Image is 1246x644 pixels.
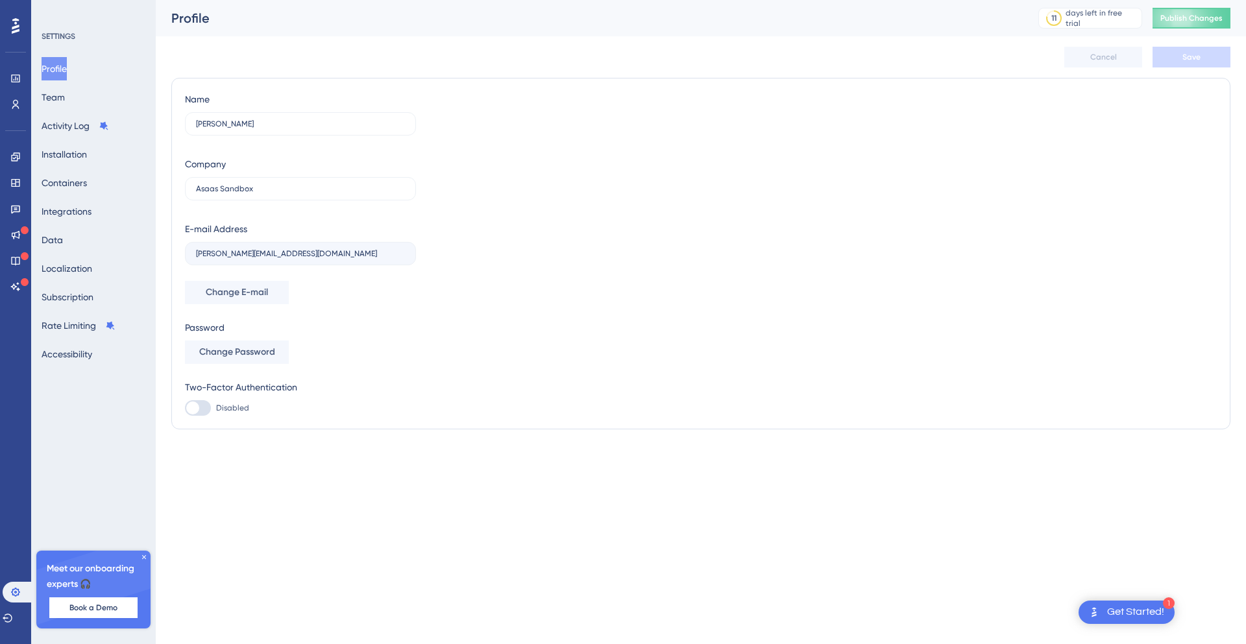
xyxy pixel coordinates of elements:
[42,114,109,137] button: Activity Log
[1153,8,1230,29] button: Publish Changes
[42,342,92,366] button: Accessibility
[185,221,247,237] div: E-mail Address
[42,228,63,252] button: Data
[216,403,249,413] span: Disabled
[42,86,65,109] button: Team
[69,602,117,613] span: Book a Demo
[42,200,92,223] button: Integrations
[1066,8,1138,29] div: days left in free trial
[1153,47,1230,67] button: Save
[199,344,275,360] span: Change Password
[1163,597,1175,609] div: 1
[185,91,210,107] div: Name
[196,119,405,128] input: Name Surname
[1107,605,1164,619] div: Get Started!
[42,31,147,42] div: SETTINGS
[1086,604,1102,620] img: launcher-image-alternative-text
[42,285,93,309] button: Subscription
[42,57,67,80] button: Profile
[42,143,87,166] button: Installation
[42,171,87,195] button: Containers
[196,184,405,193] input: Company Name
[1051,13,1057,23] div: 11
[185,320,416,335] div: Password
[1182,52,1201,62] span: Save
[49,597,138,618] button: Book a Demo
[42,257,92,280] button: Localization
[196,249,405,258] input: E-mail Address
[171,9,1006,27] div: Profile
[185,379,416,395] div: Two-Factor Authentication
[1064,47,1142,67] button: Cancel
[1160,13,1223,23] span: Publish Changes
[1090,52,1117,62] span: Cancel
[185,281,289,304] button: Change E-mail
[42,314,116,337] button: Rate Limiting
[1079,601,1175,624] div: Open Get Started! checklist, remaining modules: 1
[185,156,226,172] div: Company
[185,340,289,364] button: Change Password
[47,561,140,592] span: Meet our onboarding experts 🎧
[206,285,268,300] span: Change E-mail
